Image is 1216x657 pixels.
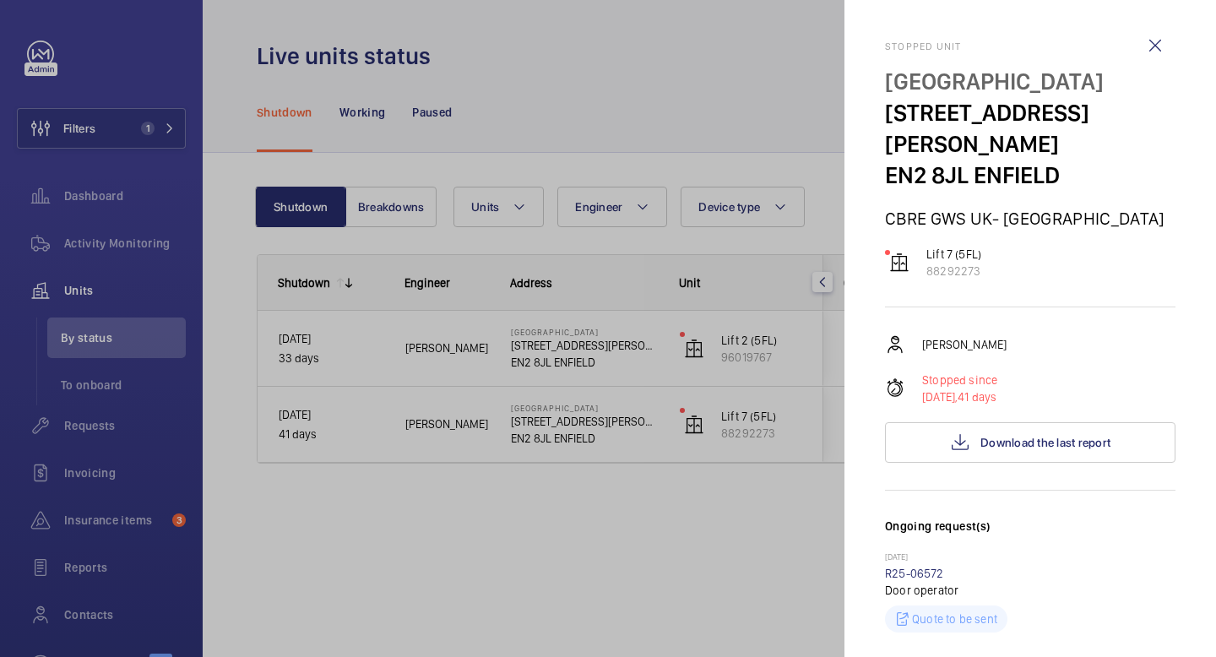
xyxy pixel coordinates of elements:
[922,372,997,388] p: Stopped since
[885,41,1175,52] h2: Stopped unit
[885,208,1175,229] p: CBRE GWS UK- [GEOGRAPHIC_DATA]
[885,518,1175,551] h3: Ongoing request(s)
[885,551,1175,565] p: [DATE]
[885,66,1175,97] p: [GEOGRAPHIC_DATA]
[926,246,981,263] p: Lift 7 (5FL)
[980,436,1110,449] span: Download the last report
[926,263,981,280] p: 88292273
[885,160,1175,191] p: EN2 8JL ENFIELD
[922,390,958,404] span: [DATE],
[885,567,944,580] a: R25-06572
[889,252,909,273] img: elevator.svg
[885,97,1175,160] p: [STREET_ADDRESS][PERSON_NAME]
[912,611,997,627] p: Quote to be sent
[922,336,1007,353] p: [PERSON_NAME]
[922,388,997,405] p: 41 days
[885,422,1175,463] button: Download the last report
[885,582,1175,599] p: Door operator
